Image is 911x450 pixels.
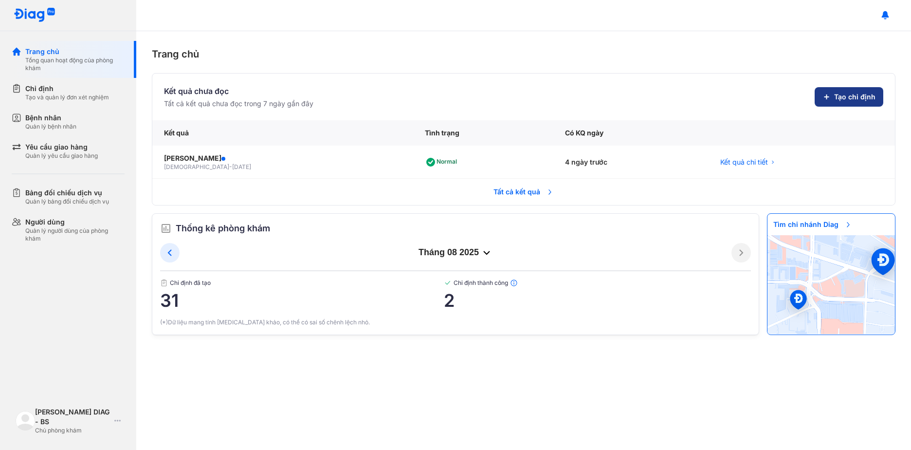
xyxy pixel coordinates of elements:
img: info.7e716105.svg [510,279,518,287]
div: (*)Dữ liệu mang tính [MEDICAL_DATA] khảo, có thể có sai số chênh lệch nhỏ. [160,318,751,327]
span: 31 [160,291,444,310]
div: Tạo và quản lý đơn xét nghiệm [25,94,109,101]
img: document.50c4cfd0.svg [160,279,168,287]
span: Tìm chi nhánh Diag [767,214,858,235]
span: [DEMOGRAPHIC_DATA] [164,163,229,170]
div: Kết quả chưa đọc [164,85,313,97]
div: Yêu cầu giao hàng [25,142,98,152]
div: Quản lý bệnh nhân [25,123,76,131]
div: Trang chủ [25,47,125,56]
div: Kết quả [152,120,413,146]
div: [PERSON_NAME] DIAG - BS [35,407,110,427]
div: 4 ngày trước [553,146,709,179]
span: Tạo chỉ định [834,92,875,102]
span: 2 [444,291,751,310]
span: Chỉ định đã tạo [160,279,444,287]
div: Chỉ định [25,84,109,94]
img: logo [14,8,55,23]
div: Quản lý người dùng của phòng khám [25,227,125,243]
img: order.5a6da16c.svg [160,223,172,234]
img: logo [16,411,35,431]
div: Tổng quan hoạt động của phòng khám [25,56,125,72]
img: checked-green.01cc79e0.svg [444,279,452,287]
div: Tất cả kết quả chưa đọc trong 7 ngày gần đây [164,99,313,109]
div: [PERSON_NAME] [164,153,401,163]
span: [DATE] [232,163,251,170]
div: Quản lý yêu cầu giao hàng [25,152,98,160]
div: Người dùng [25,217,125,227]
div: Normal [425,154,461,170]
div: Trang chủ [152,47,895,61]
span: Thống kê phòng khám [176,222,270,235]
span: - [229,163,232,170]
div: Có KQ ngày [553,120,709,146]
div: Bệnh nhân [25,113,76,123]
span: Kết quả chi tiết [720,157,768,167]
div: Tình trạng [413,120,553,146]
button: Tạo chỉ định [815,87,883,107]
span: Chỉ định thành công [444,279,751,287]
div: Bảng đối chiếu dịch vụ [25,188,109,198]
div: Chủ phòng khám [35,427,110,434]
div: Quản lý bảng đối chiếu dịch vụ [25,198,109,206]
span: Tất cả kết quả [488,181,560,203]
div: tháng 08 2025 [180,247,731,259]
